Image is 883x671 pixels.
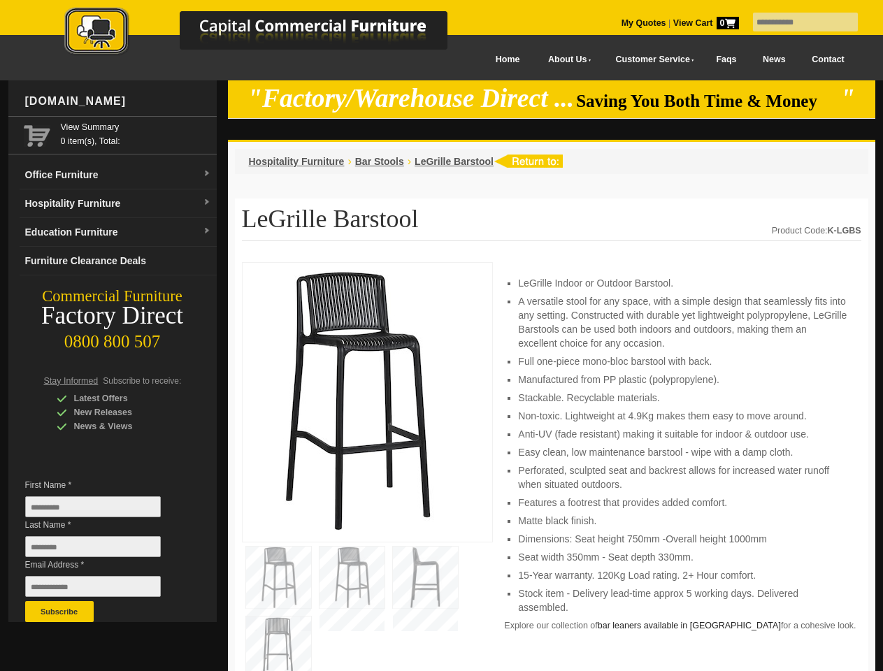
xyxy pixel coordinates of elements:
[518,294,847,350] li: A versatile stool for any space, with a simple design that seamlessly fits into any setting. Cons...
[670,18,738,28] a: View Cart0
[518,354,847,368] li: Full one-piece mono-bloc barstool with back.
[8,325,217,352] div: 0800 800 507
[355,156,404,167] a: Bar Stools
[242,205,861,241] h1: LeGrille Barstool
[20,161,217,189] a: Office Furnituredropdown
[840,84,855,113] em: "
[57,419,189,433] div: News & Views
[25,518,182,532] span: Last Name *
[504,619,861,633] p: Explore our collection of for a cohesive look.
[249,156,345,167] a: Hospitality Furniture
[518,586,847,614] li: Stock item - Delivery lead-time approx 5 working days. Delivered assembled.
[576,92,838,110] span: Saving You Both Time & Money
[717,17,739,29] span: 0
[622,18,666,28] a: My Quotes
[25,478,182,492] span: First Name *
[408,154,411,168] li: ›
[61,120,211,146] span: 0 item(s), Total:
[518,532,847,546] li: Dimensions: Seat height 750mm -Overall height 1000mm
[8,287,217,306] div: Commercial Furniture
[749,44,798,75] a: News
[103,376,181,386] span: Subscribe to receive:
[518,391,847,405] li: Stackable. Recyclable materials.
[518,463,847,491] li: Perforated, sculpted seat and backrest allows for increased water runoff when situated outdoors.
[518,373,847,387] li: Manufactured from PP plastic (polypropylene).
[598,621,781,630] a: bar leaners available in [GEOGRAPHIC_DATA]
[703,44,750,75] a: Faqs
[247,84,574,113] em: "Factory/Warehouse Direct ...
[203,170,211,178] img: dropdown
[25,536,161,557] input: Last Name *
[798,44,857,75] a: Contact
[26,7,515,58] img: Capital Commercial Furniture Logo
[518,445,847,459] li: Easy clean, low maintenance barstool - wipe with a damp cloth.
[518,427,847,441] li: Anti-UV (fade resistant) making it suitable for indoor & outdoor use.
[518,496,847,510] li: Features a footrest that provides added comfort.
[494,154,563,168] img: return to
[203,199,211,207] img: dropdown
[518,514,847,528] li: Matte black finish.
[20,218,217,247] a: Education Furnituredropdown
[415,156,494,167] a: LeGrille Barstool
[203,227,211,236] img: dropdown
[518,276,847,290] li: LeGrille Indoor or Outdoor Barstool.
[20,80,217,122] div: [DOMAIN_NAME]
[25,576,161,597] input: Email Address *
[772,224,861,238] div: Product Code:
[44,376,99,386] span: Stay Informed
[828,226,861,236] strong: K-LGBS
[25,601,94,622] button: Subscribe
[518,568,847,582] li: 15-Year warranty. 120Kg Load rating. 2+ Hour comfort.
[518,409,847,423] li: Non-toxic. Lightweight at 4.9Kg makes them easy to move around.
[57,391,189,405] div: Latest Offers
[673,18,739,28] strong: View Cart
[250,270,459,531] img: LeGrille Barstool
[57,405,189,419] div: New Releases
[25,558,182,572] span: Email Address *
[26,7,515,62] a: Capital Commercial Furniture Logo
[600,44,703,75] a: Customer Service
[347,154,351,168] li: ›
[25,496,161,517] input: First Name *
[20,189,217,218] a: Hospitality Furnituredropdown
[533,44,600,75] a: About Us
[20,247,217,275] a: Furniture Clearance Deals
[61,120,211,134] a: View Summary
[8,306,217,326] div: Factory Direct
[518,550,847,564] li: Seat width 350mm - Seat depth 330mm.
